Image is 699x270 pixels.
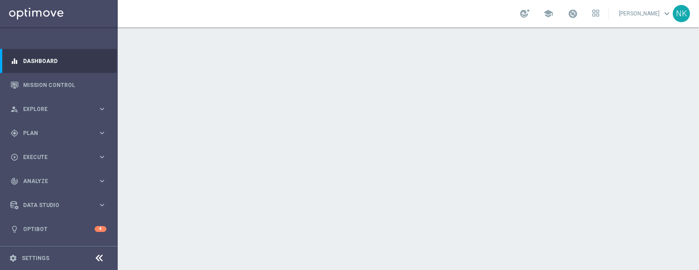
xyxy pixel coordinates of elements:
div: NK [673,5,690,22]
div: Data Studio [10,201,98,209]
i: play_circle_outline [10,153,19,161]
div: Explore [10,105,98,113]
i: keyboard_arrow_right [98,177,106,185]
i: keyboard_arrow_right [98,129,106,137]
a: Mission Control [23,73,106,97]
i: track_changes [10,177,19,185]
span: Execute [23,154,98,160]
i: keyboard_arrow_right [98,201,106,209]
span: Plan [23,130,98,136]
div: Analyze [10,177,98,185]
button: play_circle_outline Execute keyboard_arrow_right [10,154,107,161]
i: keyboard_arrow_right [98,153,106,161]
i: gps_fixed [10,129,19,137]
a: Settings [22,256,49,261]
div: Optibot [10,217,106,241]
span: Explore [23,106,98,112]
button: equalizer Dashboard [10,58,107,65]
div: Dashboard [10,49,106,73]
a: Dashboard [23,49,106,73]
a: Optibot [23,217,95,241]
span: Data Studio [23,202,98,208]
div: Plan [10,129,98,137]
div: Execute [10,153,98,161]
span: school [543,9,553,19]
div: 4 [95,226,106,232]
i: person_search [10,105,19,113]
span: Analyze [23,178,98,184]
button: lightbulb Optibot 4 [10,226,107,233]
i: lightbulb [10,225,19,233]
button: Data Studio keyboard_arrow_right [10,202,107,209]
a: [PERSON_NAME]keyboard_arrow_down [618,7,673,20]
div: Mission Control [10,73,106,97]
button: track_changes Analyze keyboard_arrow_right [10,178,107,185]
i: keyboard_arrow_right [98,105,106,113]
i: settings [9,254,17,262]
button: person_search Explore keyboard_arrow_right [10,106,107,113]
i: equalizer [10,57,19,65]
button: gps_fixed Plan keyboard_arrow_right [10,130,107,137]
span: keyboard_arrow_down [662,9,672,19]
button: Mission Control [10,82,107,89]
